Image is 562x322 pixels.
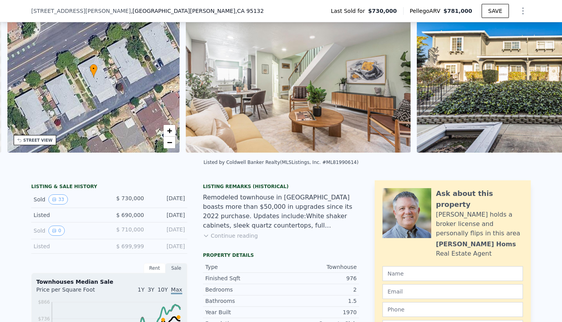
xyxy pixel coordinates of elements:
div: STREET VIEW [23,137,53,143]
div: [DATE] [150,242,185,250]
div: Remodeled townhouse in [GEOGRAPHIC_DATA] boasts more than $50,000 in upgrades since its 2022 purc... [203,193,359,230]
span: Last Sold for [331,7,368,15]
div: Listing Remarks (Historical) [203,183,359,190]
span: − [167,137,172,147]
div: Sold [34,226,103,236]
input: Name [382,266,523,281]
div: Finished Sqft [205,274,281,282]
div: 2 [281,286,357,294]
div: • [90,64,98,78]
div: Year Built [205,308,281,316]
span: $ 710,000 [116,226,144,233]
div: 1.5 [281,297,357,305]
span: 1Y [138,286,144,293]
button: Continue reading [203,232,258,240]
span: 10Y [158,286,168,293]
span: $ 730,000 [116,195,144,201]
div: [PERSON_NAME] Homs [436,240,516,249]
span: , [GEOGRAPHIC_DATA][PERSON_NAME] [131,7,264,15]
div: Sold [34,194,103,205]
div: LISTING & SALE HISTORY [31,183,187,191]
div: Listed [34,211,103,219]
span: , CA 95132 [235,8,264,14]
div: Property details [203,252,359,258]
span: [STREET_ADDRESS][PERSON_NAME] [31,7,131,15]
div: Type [205,263,281,271]
span: 3Y [148,286,154,293]
a: Zoom out [164,137,175,148]
button: SAVE [482,4,509,18]
button: Show Options [515,3,531,19]
button: View historical data [48,194,68,205]
input: Email [382,284,523,299]
div: [DATE] [150,226,185,236]
div: Bathrooms [205,297,281,305]
div: Rent [144,263,165,273]
div: Ask about this property [436,188,523,210]
span: Pellego ARV [410,7,444,15]
div: Sale [165,263,187,273]
div: Real Estate Agent [436,249,492,258]
span: Max [171,286,182,294]
div: 976 [281,274,357,282]
div: Listed [34,242,103,250]
div: [DATE] [150,211,185,219]
div: [PERSON_NAME] holds a broker license and personally flips in this area [436,210,523,238]
span: • [90,65,98,72]
div: Bedrooms [205,286,281,294]
span: + [167,126,172,135]
div: Listed by Coldwell Banker Realty (MLSListings, Inc. #ML81990614) [203,160,358,165]
tspan: $736 [38,316,50,322]
a: Zoom in [164,125,175,137]
tspan: $866 [38,299,50,305]
img: Sale: 165138734 Parcel: 127251299 [186,3,411,153]
input: Phone [382,302,523,317]
div: Townhouse [281,263,357,271]
button: View historical data [48,226,65,236]
div: Price per Square Foot [36,286,109,298]
span: $ 699,999 [116,243,144,249]
div: [DATE] [150,194,185,205]
span: $730,000 [368,7,397,15]
span: $ 690,000 [116,212,144,218]
div: Townhouses Median Sale [36,278,182,286]
span: $781,000 [443,8,472,14]
div: 1970 [281,308,357,316]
